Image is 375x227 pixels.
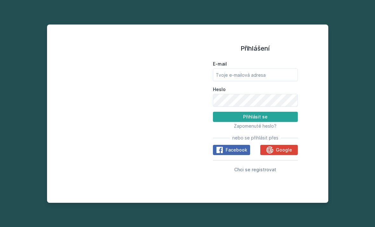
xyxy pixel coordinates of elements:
[234,166,276,173] button: Chci se registrovat
[213,112,298,122] button: Přihlásit se
[213,44,298,53] h1: Přihlášení
[234,167,276,172] span: Chci se registrovat
[232,135,278,141] span: nebo se přihlásit přes
[213,86,298,93] label: Heslo
[213,68,298,81] input: Tvoje e-mailová adresa
[226,147,247,153] span: Facebook
[276,147,292,153] span: Google
[213,61,298,67] label: E-mail
[260,145,297,155] button: Google
[234,123,276,129] span: Zapomenuté heslo?
[213,145,250,155] button: Facebook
